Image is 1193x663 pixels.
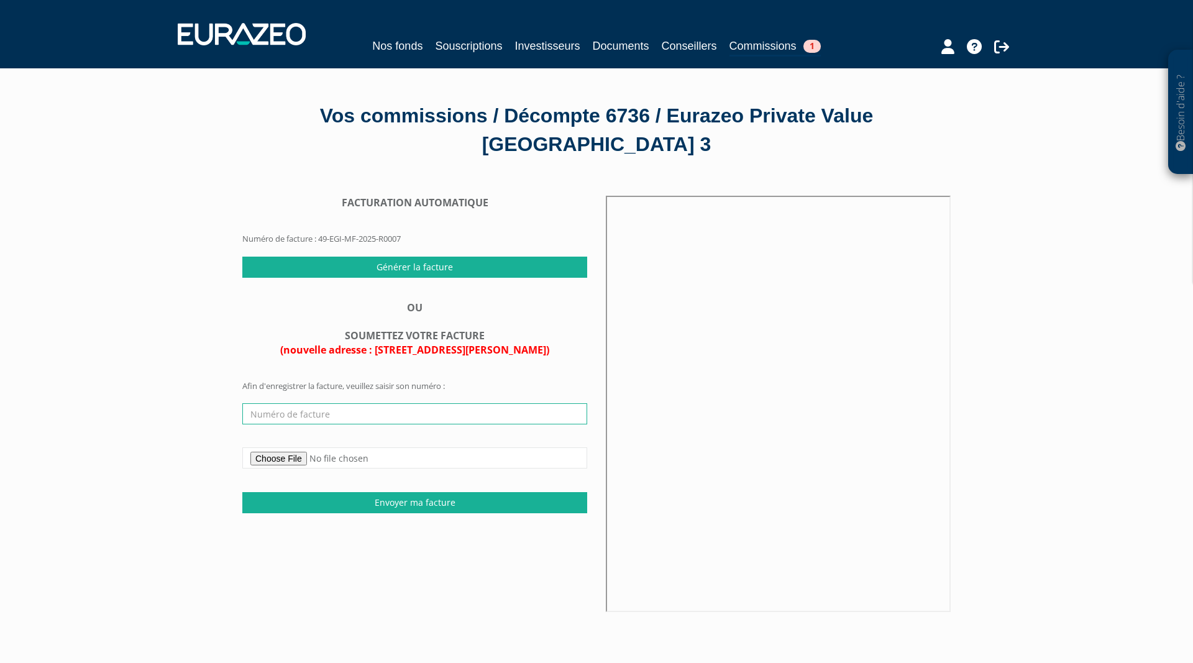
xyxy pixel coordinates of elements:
[662,37,717,55] a: Conseillers
[435,37,502,55] a: Souscriptions
[242,196,587,256] form: Numéro de facture : 49-EGI-MF-2025-R0007
[729,37,821,57] a: Commissions1
[514,37,580,55] a: Investisseurs
[593,37,649,55] a: Documents
[242,196,587,210] div: FACTURATION AUTOMATIQUE
[242,102,951,158] div: Vos commissions / Décompte 6736 / Eurazeo Private Value [GEOGRAPHIC_DATA] 3
[242,257,587,278] input: Générer la facture
[242,301,587,357] div: OU SOUMETTEZ VOTRE FACTURE
[280,343,549,357] span: (nouvelle adresse : [STREET_ADDRESS][PERSON_NAME])
[242,380,587,513] form: Afin d'enregistrer la facture, veuillez saisir son numéro :
[372,37,423,55] a: Nos fonds
[1174,57,1188,168] p: Besoin d'aide ?
[242,403,587,424] input: Numéro de facture
[178,23,306,45] img: 1732889491-logotype_eurazeo_blanc_rvb.png
[242,492,587,513] input: Envoyer ma facture
[803,40,821,53] span: 1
